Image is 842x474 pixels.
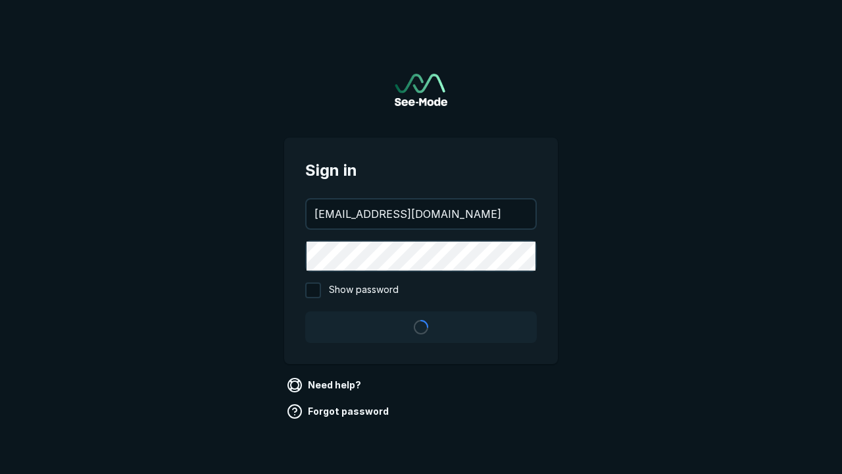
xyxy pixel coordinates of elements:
a: Go to sign in [395,74,447,106]
input: your@email.com [307,199,535,228]
img: See-Mode Logo [395,74,447,106]
a: Need help? [284,375,366,396]
span: Sign in [305,159,537,182]
a: Forgot password [284,401,394,422]
span: Show password [329,282,399,298]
